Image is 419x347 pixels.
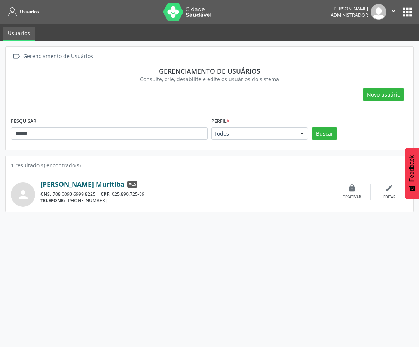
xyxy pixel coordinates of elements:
[40,191,51,197] span: CNS:
[367,91,400,98] span: Novo usuário
[11,161,408,169] div: 1 resultado(s) encontrado(s)
[409,155,415,182] span: Feedback
[5,6,39,18] a: Usuários
[363,88,404,101] button: Novo usuário
[40,180,125,188] a: [PERSON_NAME] Muritiba
[40,197,333,204] div: [PHONE_NUMBER]
[22,51,94,62] div: Gerenciamento de Usuários
[20,9,39,15] span: Usuários
[16,75,403,83] div: Consulte, crie, desabilite e edite os usuários do sistema
[386,4,401,20] button: 
[11,116,36,127] label: PESQUISAR
[389,7,398,15] i: 
[11,51,94,62] a:  Gerenciamento de Usuários
[11,51,22,62] i: 
[331,12,368,18] span: Administrador
[385,184,394,192] i: edit
[214,130,293,137] span: Todos
[16,67,403,75] div: Gerenciamento de usuários
[3,27,35,41] a: Usuários
[371,4,386,20] img: img
[312,127,337,140] button: Buscar
[331,6,368,12] div: [PERSON_NAME]
[401,6,414,19] button: apps
[383,195,395,200] div: Editar
[211,116,229,127] label: Perfil
[101,191,111,197] span: CPF:
[40,197,65,204] span: TELEFONE:
[127,181,137,188] span: ACS
[348,184,356,192] i: lock
[40,191,333,197] div: 708 0093 6999 8225 025.890.725-89
[16,188,30,201] i: person
[405,148,419,199] button: Feedback - Mostrar pesquisa
[343,195,361,200] div: Desativar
